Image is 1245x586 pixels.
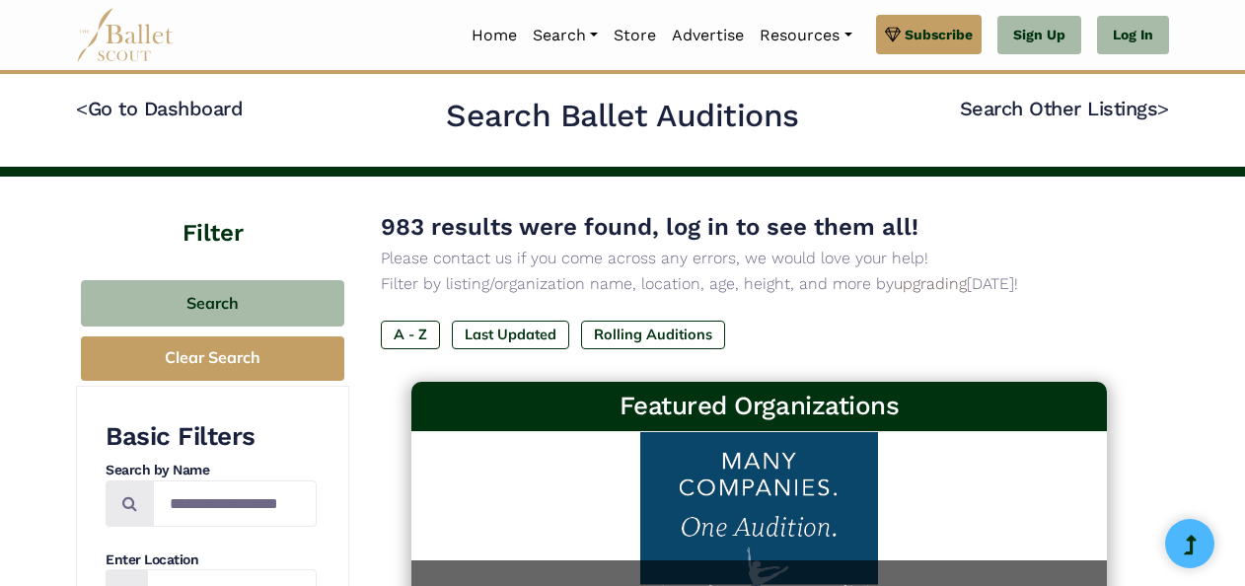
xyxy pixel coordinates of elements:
[381,321,440,348] label: A - Z
[153,480,317,527] input: Search by names...
[381,246,1137,271] p: Please contact us if you come across any errors, we would love your help!
[960,97,1169,120] a: Search Other Listings>
[381,213,918,241] span: 983 results were found, log in to see them all!
[76,96,88,120] code: <
[446,96,799,137] h2: Search Ballet Auditions
[427,390,1092,423] h3: Featured Organizations
[81,280,344,327] button: Search
[381,271,1137,297] p: Filter by listing/organization name, location, age, height, and more by [DATE]!
[106,461,317,480] h4: Search by Name
[1157,96,1169,120] code: >
[581,321,725,348] label: Rolling Auditions
[452,321,569,348] label: Last Updated
[997,16,1081,55] a: Sign Up
[1097,16,1169,55] a: Log In
[752,15,859,56] a: Resources
[905,24,973,45] span: Subscribe
[885,24,901,45] img: gem.svg
[606,15,664,56] a: Store
[106,420,317,454] h3: Basic Filters
[664,15,752,56] a: Advertise
[894,274,967,293] a: upgrading
[76,177,349,251] h4: Filter
[76,97,243,120] a: <Go to Dashboard
[81,336,344,381] button: Clear Search
[525,15,606,56] a: Search
[876,15,982,54] a: Subscribe
[106,550,317,570] h4: Enter Location
[464,15,525,56] a: Home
